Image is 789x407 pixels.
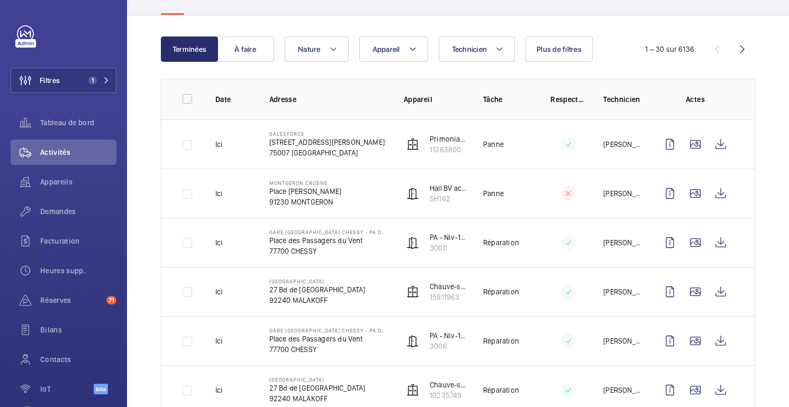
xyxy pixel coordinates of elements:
font: Chauve-souris 1 [430,282,483,291]
img: elevator.svg [406,285,419,298]
font: Réparation [483,386,519,394]
font: Demandes [40,207,76,216]
font: Ici [215,140,223,149]
font: Filtres [40,76,60,85]
font: Ici [215,337,223,345]
img: automatic_door.svg [406,335,419,347]
font: Place des Passagers du Vent [269,236,363,245]
font: Terminées [173,45,206,53]
font: 1 – 30 sur 6136 [645,45,694,53]
font: [PERSON_NAME] [603,140,656,149]
font: SALESFORCE [269,131,304,137]
font: Réparation [483,337,519,345]
img: automatic_door.svg [406,236,419,249]
font: [PERSON_NAME] [603,337,656,345]
font: Ici [215,189,223,198]
font: Nature [298,45,321,53]
font: Technicien [452,45,487,53]
font: Respecter le délai [550,95,611,104]
font: [PERSON_NAME] [603,189,656,198]
font: 1 [92,77,94,84]
font: [GEOGRAPHIC_DATA] [269,376,324,383]
font: Contacts [40,355,71,364]
button: Technicien [439,36,515,62]
font: 27 Bd de [GEOGRAPHIC_DATA] [269,384,366,392]
font: [STREET_ADDRESS][PERSON_NAME] [269,138,385,146]
font: Tableau de bord [40,118,94,127]
font: Primonial- Duplex droite [430,135,510,143]
font: Ici [215,288,223,296]
font: Panne [483,140,504,149]
font: Réserves [40,296,71,304]
font: Gare [GEOGRAPHIC_DATA] Chessy - PA DOT [269,229,388,235]
font: Place des Passagers du Vent [269,335,363,343]
font: 10235749 [430,391,461,400]
img: elevator.svg [406,138,419,151]
font: [PERSON_NAME] [603,386,656,394]
font: 75007 [GEOGRAPHIC_DATA] [269,149,358,157]
font: 3000 [430,244,447,252]
font: 71 [108,297,114,304]
button: Terminées [161,36,218,62]
font: MONTGERON CROSNE [269,180,328,186]
font: PA - Niv-1 Quai 3 Zone Eurostar - repère J - 008547K-P-2-94-0-28 [430,233,643,242]
font: Ici [215,386,223,394]
font: Bilans [40,326,62,334]
font: À faire [234,45,256,53]
button: Appareil [359,36,428,62]
font: Réparation [483,238,519,247]
font: Réparation [483,288,519,296]
button: Filtres1 [11,68,116,93]
font: [PERSON_NAME] [603,288,656,296]
img: automatic_door.svg [406,187,419,200]
font: Appareil [373,45,400,53]
font: [GEOGRAPHIC_DATA] [269,278,324,284]
font: 92240 MALAKOFF [269,296,328,304]
font: Facturation [40,237,80,245]
button: Nature [285,36,349,62]
font: Heures supp. [40,266,86,275]
font: Panne [483,189,504,198]
font: 91230 MONTGERON [269,198,333,206]
font: Ici [215,238,223,247]
font: 27 Bd de [GEOGRAPHIC_DATA] [269,285,366,294]
font: 15911963 [430,293,459,301]
font: 77700 CHESSY [269,247,316,255]
button: À faire [217,36,274,62]
font: 11363800 [430,145,461,154]
font: Tâche [483,95,503,104]
font: [PERSON_NAME] [603,238,656,247]
font: 77700 CHESSY [269,345,316,354]
font: Activités [40,148,70,156]
font: 92240 MALAKOFF [269,394,328,403]
font: IoT [40,385,51,393]
font: Plus de filtres [537,45,582,53]
font: Actes [686,95,705,104]
font: Gare [GEOGRAPHIC_DATA] Chessy - PA DOT [269,327,388,334]
font: Technicien [603,95,640,104]
button: Plus de filtres [525,36,593,62]
font: Chauve-souris 17 [430,381,486,389]
font: Place [PERSON_NAME] [269,187,341,196]
img: elevator.svg [406,384,419,396]
font: Hall BV accès quai photomaton [430,184,531,192]
font: PA - Niv-1 Quai 3 Zone Eurostar - repère F - 008547K-P-2-94-0-35 [430,331,644,340]
font: Appareil [404,95,432,104]
font: 3006 [430,342,447,350]
font: Adresse [269,95,296,104]
font: Date [215,95,231,104]
font: Bêta [96,386,106,392]
font: 5H162 [430,195,450,203]
font: Appareils [40,178,72,186]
